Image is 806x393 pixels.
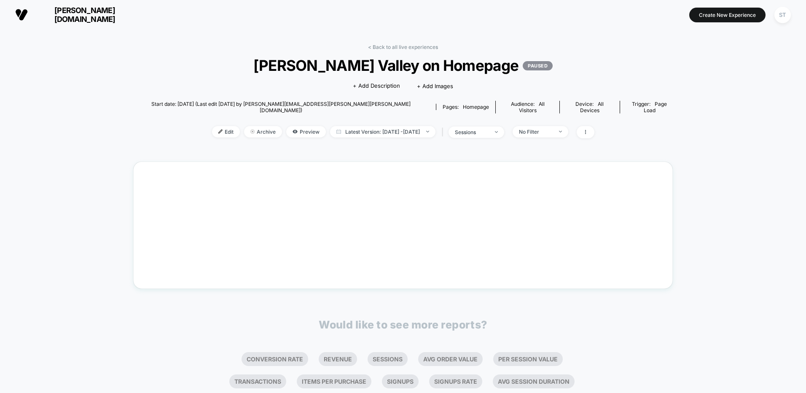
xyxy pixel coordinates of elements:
[297,374,371,388] li: Items Per Purchase
[319,352,357,366] li: Revenue
[319,318,487,331] p: Would like to see more reports?
[772,6,793,24] button: ST
[244,126,282,137] span: Archive
[559,101,620,113] span: Device:
[455,129,489,135] div: sessions
[426,131,429,132] img: end
[212,126,240,137] span: Edit
[417,83,453,89] span: + Add Images
[418,352,483,366] li: Avg Order Value
[519,129,553,135] div: No Filter
[493,352,563,366] li: Per Session Value
[440,126,449,138] span: |
[353,82,400,90] span: + Add Description
[250,129,255,134] img: end
[644,101,667,113] span: Page Load
[463,104,489,110] span: homepage
[34,6,135,24] span: [PERSON_NAME][DOMAIN_NAME]
[368,44,438,50] a: < Back to all live experiences
[330,126,435,137] span: Latest Version: [DATE] - [DATE]
[493,374,575,388] li: Avg Session Duration
[218,129,223,134] img: edit
[15,8,28,21] img: Visually logo
[429,374,482,388] li: Signups Rate
[519,101,545,113] span: All Visitors
[160,57,646,74] span: [PERSON_NAME] Valley on Homepage
[495,131,498,133] img: end
[502,101,553,113] div: Audience:
[774,7,791,23] div: ST
[336,129,341,134] img: calendar
[689,8,766,22] button: Create New Experience
[13,5,138,24] button: [PERSON_NAME][DOMAIN_NAME]
[382,374,419,388] li: Signups
[286,126,326,137] span: Preview
[559,131,562,132] img: end
[523,61,553,70] p: PAUSED
[368,352,408,366] li: Sessions
[580,101,604,113] span: all devices
[443,104,489,110] div: Pages:
[242,352,308,366] li: Conversion Rate
[229,374,286,388] li: Transactions
[133,101,429,113] span: Start date: [DATE] (Last edit [DATE] by [PERSON_NAME][EMAIL_ADDRESS][PERSON_NAME][PERSON_NAME][DO...
[626,101,673,113] div: Trigger:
